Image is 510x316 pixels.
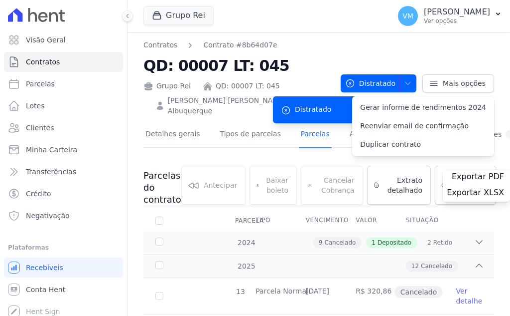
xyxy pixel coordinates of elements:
span: 12 [411,262,419,271]
span: Cancelado [394,286,443,298]
p: [PERSON_NAME] [424,7,490,17]
span: 13 [235,288,245,296]
a: Exportar PDF [452,172,506,184]
span: Negativação [26,211,70,221]
span: VM [402,12,413,19]
a: QD: 00007 LT: 045 [216,81,280,91]
span: 1 [372,238,376,247]
span: Exportar PDF [452,172,504,182]
a: Transferências [4,162,123,182]
nav: Breadcrumb [143,40,333,50]
a: Contrato #8b64d07e [203,40,277,50]
a: Negativação [4,206,123,226]
span: Mais opções [443,78,486,88]
a: Nova cobrança avulsa [435,166,496,205]
span: Transferências [26,167,76,177]
span: Minha Carteira [26,145,77,155]
button: VM [PERSON_NAME] Ver opções [390,2,510,30]
td: R$ 320,86 [344,278,394,314]
p: Ver opções [424,17,490,25]
a: Parcelas [4,74,123,94]
td: Parcela Normal [244,278,294,314]
span: Conta Hent [26,285,65,295]
span: Cancelado [324,238,356,247]
input: Só é possível selecionar pagamentos em aberto [155,292,163,300]
span: Clientes [26,123,54,133]
h2: QD: 00007 LT: 045 [143,54,333,77]
a: Contratos [143,40,177,50]
a: Recebíveis [4,258,123,278]
a: Extrato detalhado [367,166,431,205]
span: 9 [319,238,323,247]
h3: Parcelas do contrato [143,170,181,206]
span: Depositado [378,238,411,247]
th: Situação [394,210,444,231]
nav: Breadcrumb [143,40,277,50]
a: Mais opções [422,74,494,92]
td: [DATE] [294,278,344,314]
a: Contratos [4,52,123,72]
a: Gerar informe de rendimentos 2024 [352,98,494,117]
a: Duplicar contrato [352,135,494,154]
a: [PERSON_NAME] [PERSON_NAME] De Albuquerque [168,95,333,116]
th: Valor [344,210,394,231]
span: Recebíveis [26,263,63,273]
a: Ver detalhe [456,286,482,306]
span: Contratos [26,57,60,67]
span: Distratado [345,74,395,92]
div: Grupo Rei [143,81,191,91]
span: Extrato detalhado [383,175,422,195]
a: Lotes [4,96,123,116]
th: Vencimento [294,210,344,231]
span: 2 [427,238,431,247]
a: Detalhes gerais [143,122,202,148]
button: Grupo Rei [143,6,214,25]
a: Visão Geral [4,30,123,50]
span: Lotes [26,101,45,111]
th: Tipo [244,210,294,231]
a: Tipos de parcelas [218,122,283,148]
a: Antecipações [348,122,398,148]
span: Retido [433,238,452,247]
span: Visão Geral [26,35,66,45]
a: Conta Hent [4,280,123,300]
div: Parcela [223,211,276,231]
span: Exportar XLSX [447,188,504,198]
span: Crédito [26,189,51,199]
span: Parcelas [26,79,55,89]
a: Minha Carteira [4,140,123,160]
span: Distratado [295,104,331,115]
a: Exportar XLSX [447,188,506,200]
a: Clientes [4,118,123,138]
a: Reenviar email de confirmação [352,117,494,135]
a: Crédito [4,184,123,204]
div: Plataformas [8,242,119,254]
button: Distratado [341,74,416,92]
span: Cancelado [421,262,452,271]
a: Parcelas [299,122,332,148]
